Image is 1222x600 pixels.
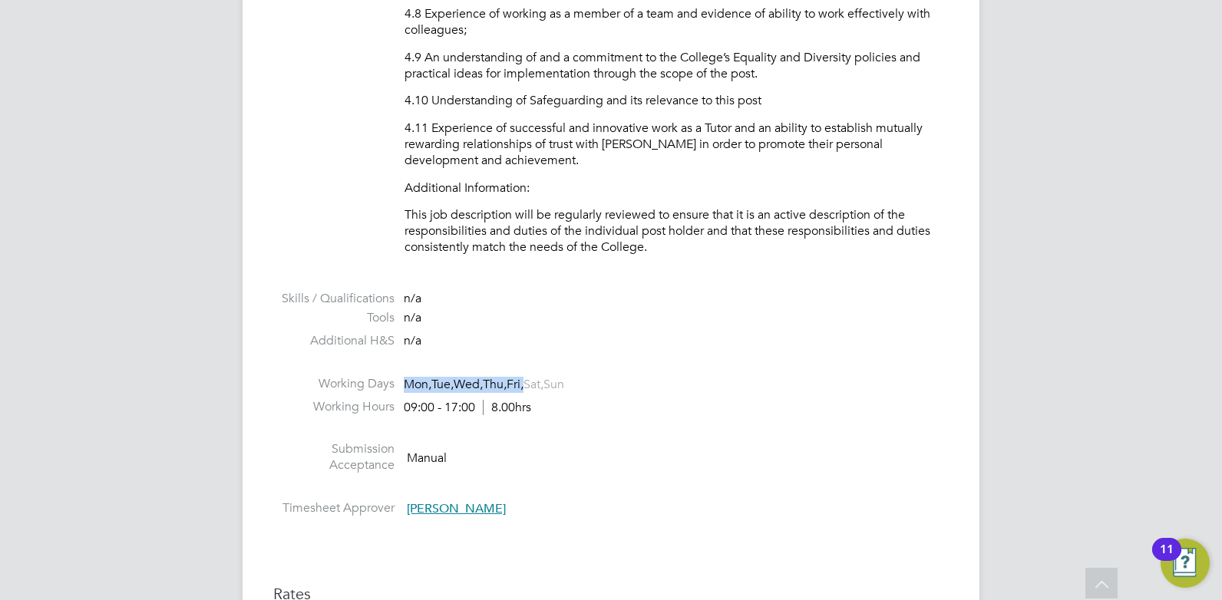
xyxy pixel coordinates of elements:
span: Tue, [431,377,454,392]
span: Mon, [404,377,431,392]
p: 4.8 Experience of working as a member of a team and evidence of ability to work effectively with ... [405,6,949,38]
p: 4.10 Understanding of Safeguarding and its relevance to this post [405,93,949,109]
label: Working Hours [273,399,395,415]
span: Manual [407,450,447,466]
span: [PERSON_NAME] [407,501,506,516]
span: n/a [404,310,421,325]
span: Wed, [454,377,483,392]
label: Additional H&S [273,333,395,349]
label: Working Days [273,376,395,392]
label: Submission Acceptance [273,441,395,473]
span: Sun [543,377,564,392]
p: This job description will be regularly reviewed to ensure that it is an active description of the... [405,207,949,255]
label: Tools [273,310,395,326]
div: 11 [1160,549,1174,569]
p: 4.11 Experience of successful and innovative work as a Tutor and an ability to establish mutually... [405,120,949,168]
span: n/a [404,333,421,348]
label: Timesheet Approver [273,500,395,516]
span: 8.00hrs [483,400,531,415]
p: Additional Information: [405,180,949,196]
button: Open Resource Center, 11 new notifications [1161,539,1210,588]
div: 09:00 - 17:00 [404,400,531,416]
span: Thu, [483,377,507,392]
span: Fri, [507,377,523,392]
span: Sat, [523,377,543,392]
span: n/a [404,291,421,306]
p: 4.9 An understanding of and a commitment to the College’s Equality and Diversity policies and pra... [405,50,949,82]
label: Skills / Qualifications [273,291,395,307]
